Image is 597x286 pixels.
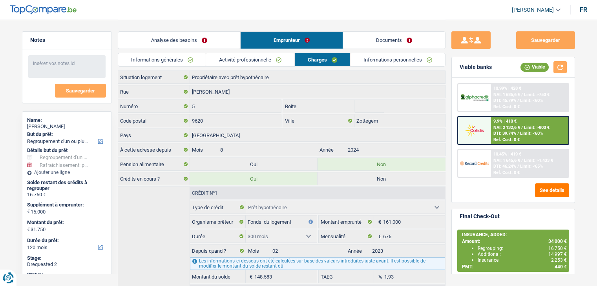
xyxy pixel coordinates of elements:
div: 16.750 € [27,192,107,198]
label: Pension alimentaire [118,158,190,170]
div: [PERSON_NAME] [27,123,107,130]
label: Durée du prêt: [27,237,105,244]
div: Ajouter une ligne [27,170,107,175]
div: Regrouping: [478,246,567,251]
label: Oui [190,158,318,170]
img: TopCompare Logo [10,5,77,14]
label: TAEG [319,270,374,283]
span: € [374,215,383,228]
span: / [521,158,523,163]
label: Numéro [118,100,190,112]
button: Sauvegarder [516,31,575,49]
label: Boite [283,100,354,112]
span: [PERSON_NAME] [512,7,554,13]
span: / [517,131,519,136]
div: Les informations ci-dessous ont été calculées sur base des valeurs introduites juste avant. Il es... [190,257,445,270]
input: MM [270,244,345,257]
div: 10.45% | 419 € [493,152,521,157]
label: Supplément à emprunter: [27,202,105,208]
span: 16 750 € [548,246,567,251]
label: Rue [118,85,190,98]
div: Status: [27,272,107,278]
label: But du prêt: [27,131,105,138]
div: 10.99% | 428 € [493,86,521,91]
span: 34 000 € [548,239,567,244]
span: NAI: 1 685,6 € [493,92,520,97]
span: € [246,270,254,283]
span: Limit: <65% [520,164,543,169]
label: Non [318,158,445,170]
h5: Notes [30,37,104,43]
div: Solde restant des crédits à regrouper [27,179,107,192]
span: NAI: 2 132,6 € [493,125,520,130]
div: fr [580,6,587,13]
div: PMT: [462,264,567,270]
span: € [374,230,383,243]
input: AAAA [370,244,445,257]
div: Ref. Cost: 0 € [493,137,520,142]
div: Ref. Cost: 0 € [493,170,520,175]
span: 440 € [555,264,567,270]
div: Crédit nº1 [190,191,219,195]
div: Amount: [462,239,567,244]
img: AlphaCredit [460,93,489,102]
a: Charges [295,53,350,66]
span: / [521,92,523,97]
img: Record Credits [460,156,489,170]
label: Année [346,244,370,257]
input: MM [218,143,317,156]
a: Activité professionnelle [206,53,294,66]
div: Détails but du prêt [27,147,107,154]
span: / [521,125,523,130]
a: Emprunteur [241,32,343,49]
label: Mensualité [319,230,374,243]
label: Montant du solde [190,270,246,283]
span: € [27,208,30,215]
span: Sauvegarder [66,88,95,93]
div: Stage: [27,255,107,261]
div: Additional: [478,252,567,257]
a: Informations personnelles [351,53,445,66]
div: Viable banks [460,64,492,71]
div: Ref. Cost: 0 € [493,104,520,109]
span: 14 997 € [548,252,567,257]
div: 9.9% | 410 € [493,119,517,124]
label: Pays [118,129,190,141]
span: € [27,226,30,233]
div: Viable [520,63,549,71]
span: NAI: 1 645,6 € [493,158,520,163]
span: / [517,98,519,103]
span: DTI: 39.74% [493,131,516,136]
a: Documents [343,32,445,49]
a: [PERSON_NAME] [506,4,560,16]
label: Organisme prêteur [190,215,246,228]
label: Depuis quand ? [190,244,246,257]
span: 2 253 € [551,257,567,263]
div: Drequested 2 [27,261,107,268]
div: Insurance: [478,257,567,263]
span: Limit: >800 € [524,125,550,130]
label: Mois [246,244,270,257]
span: Limit: <60% [520,131,543,136]
img: Cofidis [460,123,489,138]
label: Crédits en cours ? [118,172,190,185]
span: DTI: 45.79% [493,98,516,103]
div: Final Check-Out [460,213,500,220]
label: Montant du prêt: [27,219,105,226]
span: Limit: >1.433 € [524,158,553,163]
input: AAAA [345,143,445,156]
a: Analyse des besoins [118,32,240,49]
label: Situation logement [118,71,190,83]
button: Sauvegarder [55,84,106,98]
span: / [517,164,519,169]
label: Montant emprunté [319,215,374,228]
label: À cette adresse depuis [118,143,190,156]
label: Année [318,143,345,156]
label: Non [318,172,445,185]
label: Oui [190,172,318,185]
div: Name: [27,117,107,123]
button: See details [535,183,569,197]
label: Mois [190,143,218,156]
label: Durée [190,230,246,243]
span: % [374,270,384,283]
